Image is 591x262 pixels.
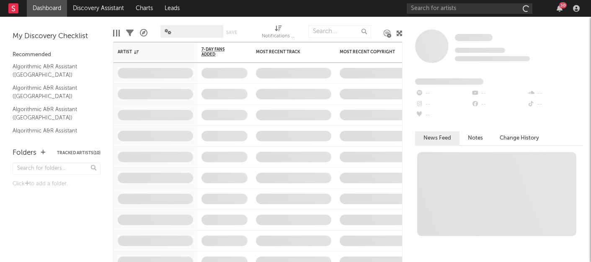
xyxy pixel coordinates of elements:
[126,21,134,45] div: Filters
[13,83,92,101] a: Algorithmic A&R Assistant ([GEOGRAPHIC_DATA])
[559,2,567,8] div: 30
[491,131,547,145] button: Change History
[113,21,120,45] div: Edit Columns
[415,78,483,85] span: Fans Added by Platform
[415,131,459,145] button: News Feed
[256,49,319,54] div: Most Recent Track
[201,47,235,57] span: 7-Day Fans Added
[13,50,101,60] div: Recommended
[57,151,101,155] button: Tracked Artists(10)
[471,99,526,110] div: --
[455,34,493,41] span: Some Artist
[407,3,532,14] input: Search for artists
[13,62,92,79] a: Algorithmic A&R Assistant ([GEOGRAPHIC_DATA])
[415,99,471,110] div: --
[527,99,583,110] div: --
[340,49,403,54] div: Most Recent Copyright
[262,31,295,42] div: Notifications (Artist)
[308,25,371,38] input: Search...
[140,21,147,45] div: A&R Pipeline
[527,88,583,99] div: --
[13,105,92,122] a: Algorithmic A&R Assistant ([GEOGRAPHIC_DATA])
[471,88,526,99] div: --
[13,179,101,189] div: Click to add a folder.
[262,21,295,45] div: Notifications (Artist)
[459,131,491,145] button: Notes
[415,110,471,121] div: --
[13,163,101,175] input: Search for folders...
[226,30,237,35] button: Save
[13,148,36,158] div: Folders
[455,34,493,42] a: Some Artist
[13,31,101,42] div: My Discovery Checklist
[557,5,563,12] button: 30
[455,48,505,53] span: Tracking Since: [DATE]
[415,88,471,99] div: --
[13,126,92,143] a: Algorithmic A&R Assistant ([GEOGRAPHIC_DATA])
[455,56,530,61] span: 0 fans last week
[118,49,181,54] div: Artist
